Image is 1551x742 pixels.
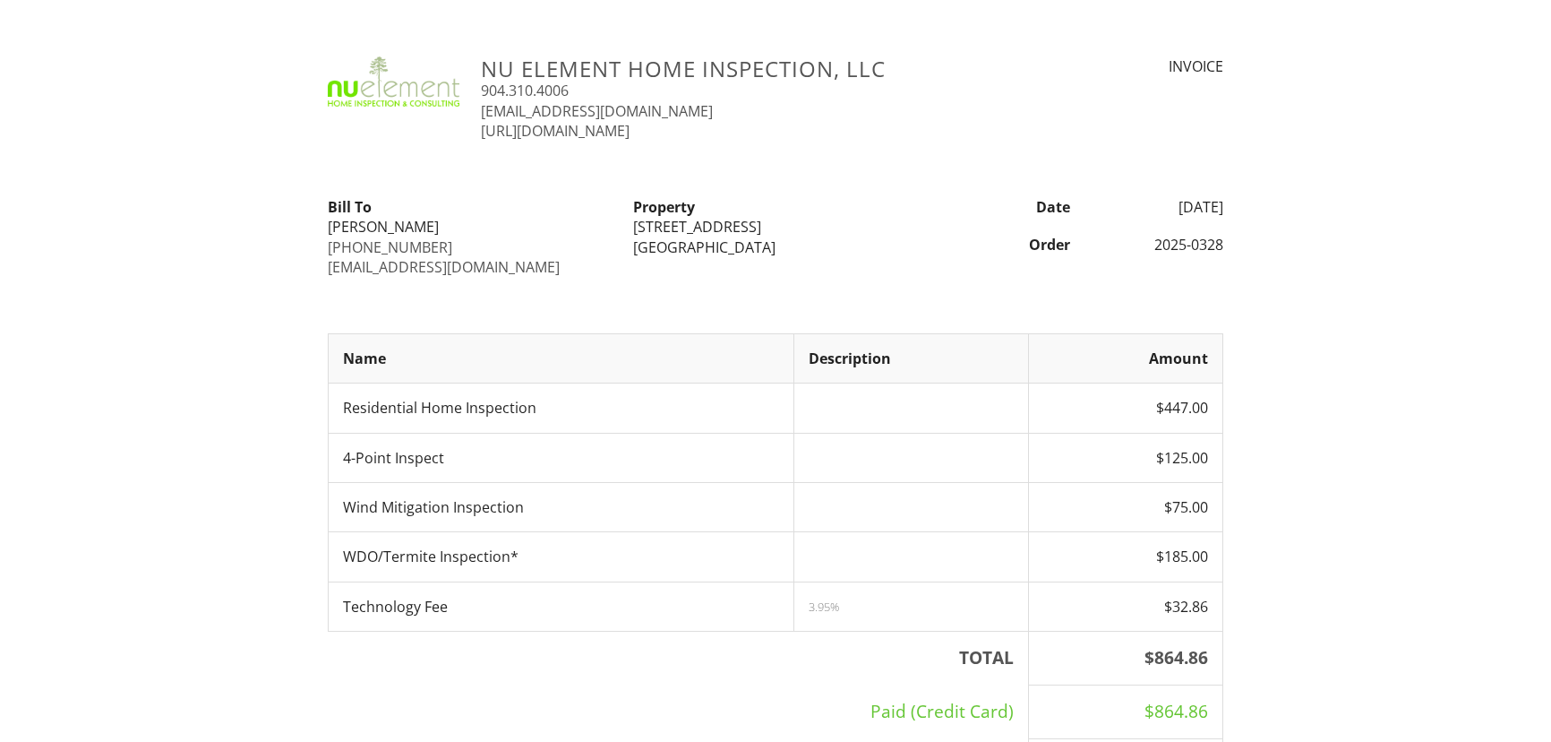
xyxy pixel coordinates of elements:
strong: Property [633,197,695,217]
div: Order [929,235,1082,255]
td: WDO/Termite Inspection* [329,532,794,582]
th: Name [329,333,794,383]
td: Paid (Credit Card) [329,685,1029,738]
td: $864.86 [1028,685,1222,738]
strong: Bill To [328,197,372,217]
td: $185.00 [1028,532,1222,582]
div: 2025-0328 [1081,235,1234,255]
th: Amount [1028,333,1222,383]
div: [STREET_ADDRESS] [633,217,917,237]
td: Technology Fee [329,582,794,631]
a: [PHONE_NUMBER] [328,237,452,257]
a: [EMAIL_ADDRESS][DOMAIN_NAME] [328,257,560,277]
img: Nu_Element_Logo_2020.jpg [328,56,459,107]
a: [URL][DOMAIN_NAME] [481,121,630,141]
div: Date [929,197,1082,217]
div: INVOICE [1015,56,1223,76]
div: [GEOGRAPHIC_DATA] [633,237,917,257]
th: $864.86 [1028,632,1222,686]
td: 4-Point Inspect [329,433,794,482]
td: Residential Home Inspection [329,384,794,433]
td: Wind Mitigation Inspection [329,482,794,531]
a: 904.310.4006 [481,81,569,100]
div: [PERSON_NAME] [328,217,612,237]
th: Description [794,333,1028,383]
td: $125.00 [1028,433,1222,482]
div: [DATE] [1081,197,1234,217]
td: $447.00 [1028,384,1222,433]
h3: Nu Element Home Inspection, LLC [481,56,994,81]
td: $75.00 [1028,482,1222,531]
td: $32.86 [1028,582,1222,631]
th: TOTAL [329,632,1029,686]
a: [EMAIL_ADDRESS][DOMAIN_NAME] [481,101,713,121]
div: 3.95% [809,600,1013,614]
